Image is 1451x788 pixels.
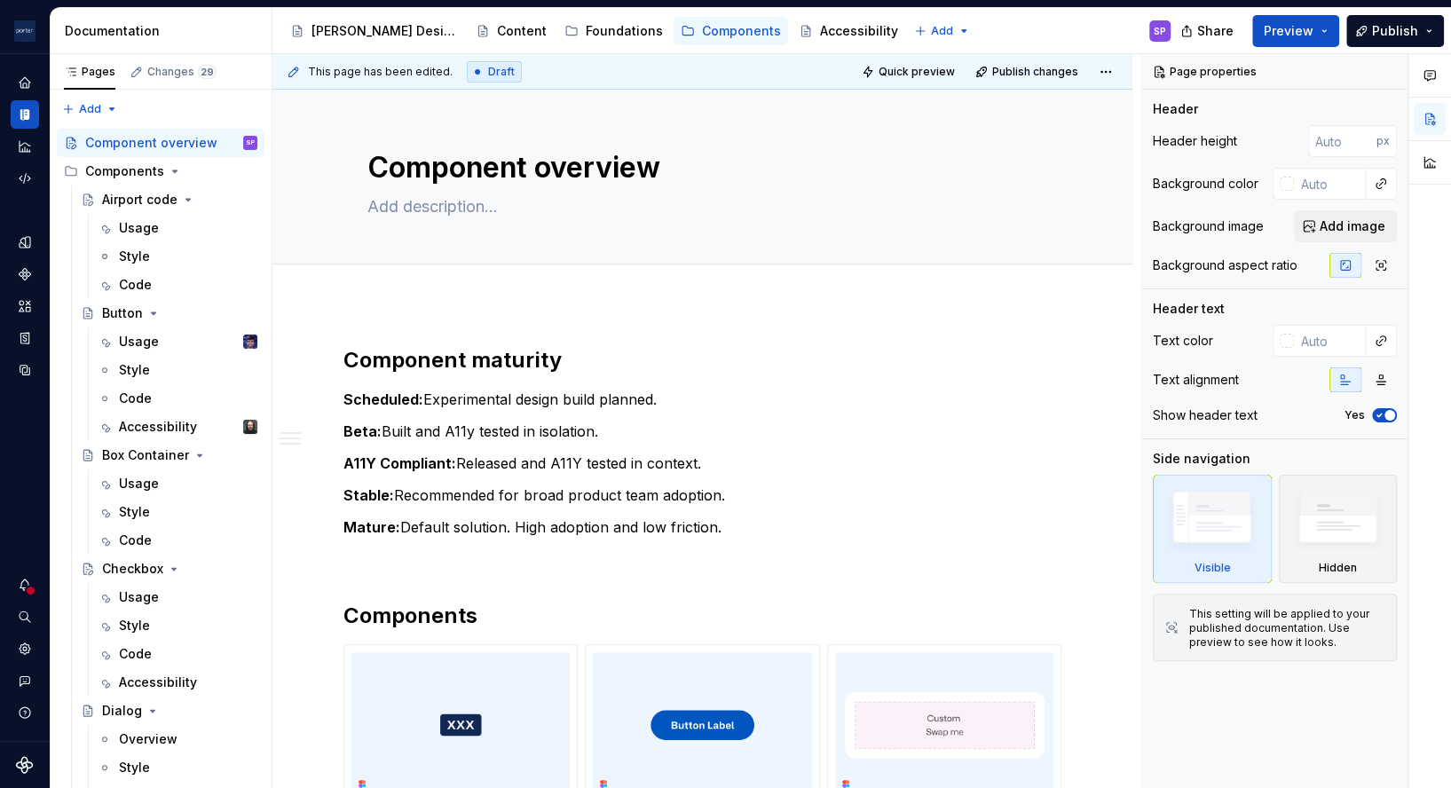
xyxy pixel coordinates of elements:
[343,422,382,440] strong: Beta:
[85,162,164,180] div: Components
[343,421,1061,442] p: Built and A11y tested in isolation.
[91,668,264,697] a: Accessibility
[1376,134,1390,148] p: px
[11,292,39,320] a: Assets
[11,68,39,97] div: Home
[102,191,177,209] div: Airport code
[74,697,264,725] a: Dialog
[14,20,35,42] img: f0306bc8-3074-41fb-b11c-7d2e8671d5eb.png
[11,260,39,288] div: Components
[91,640,264,668] a: Code
[119,730,177,748] div: Overview
[1153,450,1250,468] div: Side navigation
[246,134,255,152] div: SP
[1153,300,1225,318] div: Header text
[1345,408,1365,422] label: Yes
[674,17,788,45] a: Components
[1279,475,1398,583] div: Hidden
[1294,210,1397,242] button: Add image
[1319,561,1357,575] div: Hidden
[119,333,159,351] div: Usage
[119,361,150,379] div: Style
[243,335,257,349] img: Colin LeBlanc
[119,219,159,237] div: Usage
[1153,217,1264,235] div: Background image
[820,22,898,40] div: Accessibility
[1153,475,1272,583] div: Visible
[11,324,39,352] a: Storybook stories
[1294,168,1366,200] input: Auto
[91,526,264,555] a: Code
[198,65,217,79] span: 29
[308,65,453,79] span: This page has been edited.
[992,65,1078,79] span: Publish changes
[792,17,905,45] a: Accessibility
[1153,175,1258,193] div: Background color
[343,486,394,504] strong: Stable:
[343,453,1061,474] p: Released and A11Y tested in context.
[102,304,143,322] div: Button
[102,446,189,464] div: Box Container
[74,185,264,214] a: Airport code
[91,583,264,611] a: Usage
[57,129,264,157] a: Component overviewSP
[119,248,150,265] div: Style
[1264,22,1313,40] span: Preview
[1153,332,1213,350] div: Text color
[11,132,39,161] a: Analytics
[1294,325,1366,357] input: Auto
[557,17,670,45] a: Foundations
[702,22,781,40] div: Components
[1154,24,1166,38] div: SP
[74,299,264,327] a: Button
[1372,22,1418,40] span: Publish
[119,674,197,691] div: Accessibility
[364,146,1035,189] textarea: Component overview
[119,645,152,663] div: Code
[147,65,217,79] div: Changes
[586,22,663,40] div: Foundations
[343,602,1061,630] h2: Components
[11,571,39,599] div: Notifications
[283,13,905,49] div: Page tree
[119,475,159,492] div: Usage
[91,327,264,356] a: UsageColin LeBlanc
[11,356,39,384] a: Data sources
[343,454,456,472] strong: A11Y Compliant:
[879,65,955,79] span: Quick preview
[497,22,547,40] div: Content
[343,516,1061,538] p: Default solution. High adoption and low friction.
[79,102,101,116] span: Add
[1252,15,1339,47] button: Preview
[11,228,39,256] div: Design tokens
[74,441,264,469] a: Box Container
[469,17,554,45] a: Content
[57,97,123,122] button: Add
[343,518,400,536] strong: Mature:
[102,560,163,578] div: Checkbox
[1194,561,1230,575] div: Visible
[283,17,465,45] a: [PERSON_NAME] Design
[343,389,1061,410] p: Experimental design build planned.
[1197,22,1234,40] span: Share
[119,503,150,521] div: Style
[1346,15,1444,47] button: Publish
[343,485,1061,506] p: Recommended for broad product team adoption.
[91,356,264,384] a: Style
[11,634,39,663] a: Settings
[16,756,34,774] svg: Supernova Logo
[343,390,423,408] strong: Scheduled:
[91,384,264,413] a: Code
[11,666,39,695] div: Contact support
[1189,607,1385,650] div: This setting will be applied to your published documentation. Use preview to see how it looks.
[91,271,264,299] a: Code
[1153,406,1258,424] div: Show header text
[11,100,39,129] a: Documentation
[311,22,458,40] div: [PERSON_NAME] Design
[102,702,142,720] div: Dialog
